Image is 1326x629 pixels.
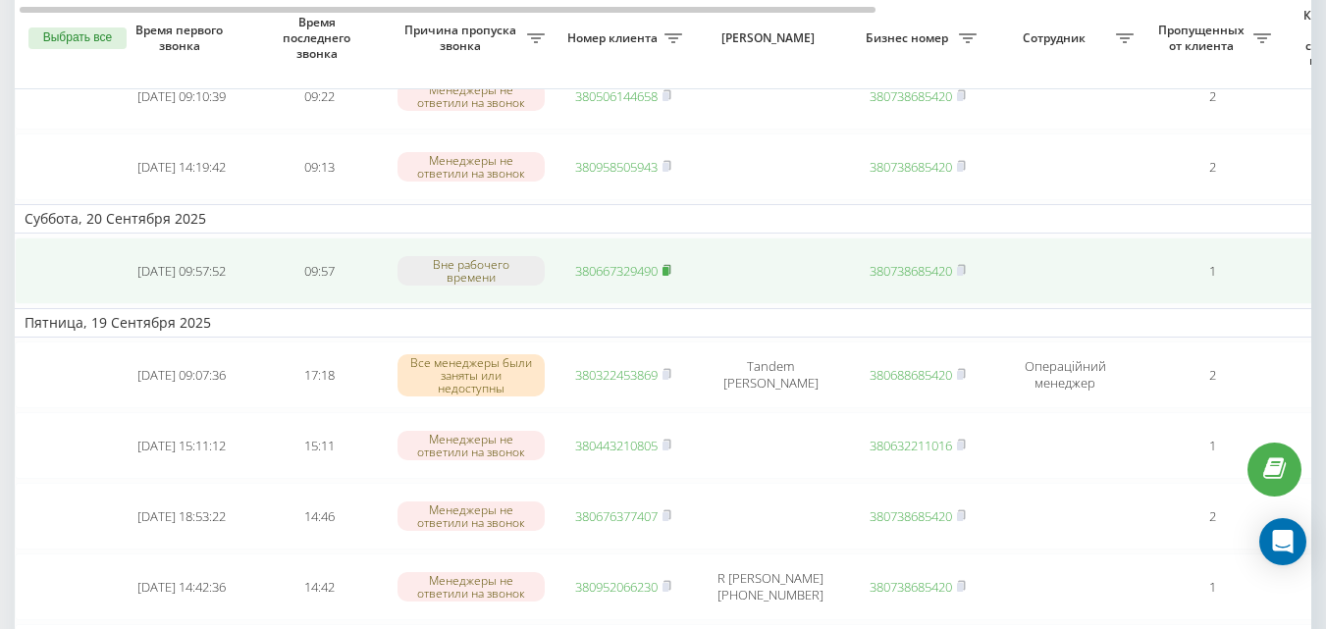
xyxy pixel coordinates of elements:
span: Бизнес номер [859,30,959,46]
td: [DATE] 09:57:52 [113,237,250,304]
div: Все менеджеры были заняты или недоступны [398,354,545,397]
td: 2 [1143,483,1281,550]
span: Причина пропуска звонка [398,23,527,53]
a: 380738685420 [870,158,952,176]
div: Менеджеры не ответили на звонок [398,81,545,111]
a: 380738685420 [870,578,952,596]
td: [DATE] 14:42:36 [113,553,250,620]
td: 09:22 [250,63,388,130]
td: R [PERSON_NAME] [PHONE_NUMBER] [692,553,849,620]
span: Номер клиента [564,30,664,46]
div: Менеджеры не ответили на звонок [398,431,545,460]
td: 09:57 [250,237,388,304]
td: 2 [1143,133,1281,200]
td: 1 [1143,412,1281,479]
a: 380738685420 [870,507,952,525]
span: Время первого звонка [129,23,235,53]
td: 15:11 [250,412,388,479]
a: 380738685420 [870,262,952,280]
span: Сотрудник [996,30,1116,46]
td: [DATE] 14:19:42 [113,133,250,200]
td: 2 [1143,341,1281,408]
div: Менеджеры не ответили на звонок [398,152,545,182]
td: [DATE] 15:11:12 [113,412,250,479]
td: [DATE] 18:53:22 [113,483,250,550]
td: Tandem [PERSON_NAME] [692,341,849,408]
div: Вне рабочего времени [398,256,545,286]
td: Операційний менеджер [986,341,1143,408]
td: [DATE] 09:07:36 [113,341,250,408]
a: 380322453869 [575,366,658,384]
div: Open Intercom Messenger [1259,518,1306,565]
td: 09:13 [250,133,388,200]
span: Время последнего звонка [266,15,372,61]
a: 380688685420 [870,366,952,384]
a: 380443210805 [575,437,658,454]
a: 380506144658 [575,87,658,105]
span: [PERSON_NAME] [709,30,832,46]
td: 14:46 [250,483,388,550]
div: Менеджеры не ответили на звонок [398,572,545,602]
td: 17:18 [250,341,388,408]
span: Пропущенных от клиента [1153,23,1253,53]
a: 380632211016 [870,437,952,454]
a: 380667329490 [575,262,658,280]
div: Менеджеры не ответили на звонок [398,501,545,531]
td: 1 [1143,237,1281,304]
a: 380738685420 [870,87,952,105]
td: 1 [1143,553,1281,620]
td: 2 [1143,63,1281,130]
td: [DATE] 09:10:39 [113,63,250,130]
button: Выбрать все [28,27,127,49]
a: 380958505943 [575,158,658,176]
td: 14:42 [250,553,388,620]
a: 380952066230 [575,578,658,596]
a: 380676377407 [575,507,658,525]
